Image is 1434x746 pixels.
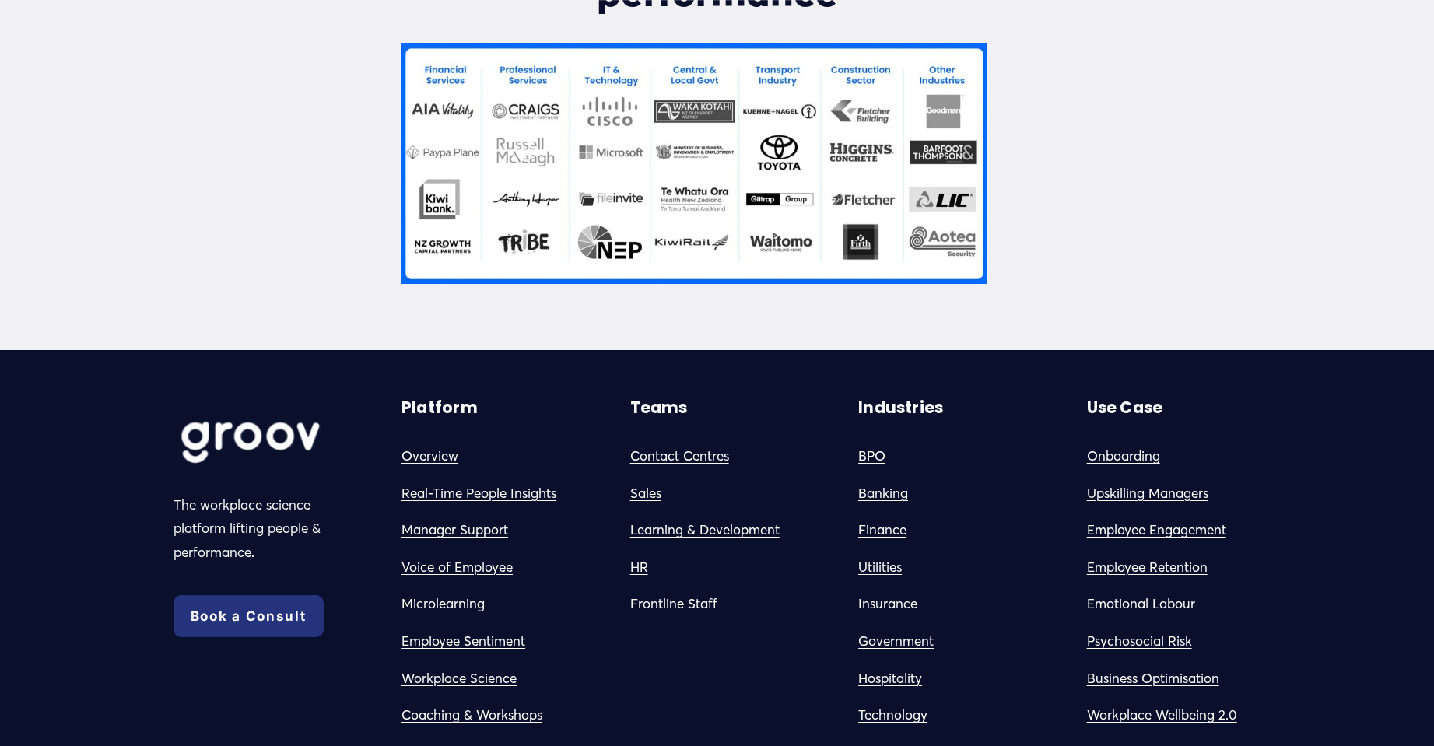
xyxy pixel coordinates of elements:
a: Coaching & Workshops [401,703,542,727]
a: Workplace Wellbein [1087,703,1207,727]
a: Real-Time People Insights [401,482,556,506]
a: Employee Engagement [1087,518,1226,542]
strong: Platform [401,397,478,419]
strong: Industries [858,397,943,419]
a: Hospitality [858,667,922,691]
a: Workplace Science [401,667,517,691]
a: Manager Support [401,518,508,542]
a: Banking [858,482,908,506]
a: Psychosocial Risk [1087,629,1192,653]
a: BPO [858,444,885,468]
a: Emotional Labour [1087,592,1195,616]
a: Contact Centres [630,444,729,468]
a: Business Optimisation [1087,667,1219,691]
a: Employee Sentiment [401,629,525,653]
a: Government [858,629,934,653]
a: Frontline Staff [630,592,717,616]
strong: Use Case [1087,397,1163,419]
p: The workplace science platform lifting people & performance. [174,493,348,565]
a: Insurance [858,592,917,616]
a: Utilities [858,555,902,580]
a: Sales [630,482,661,506]
a: Learning & Development [630,518,780,542]
a: Technology [858,703,927,727]
a: Upskilling Managers [1087,482,1208,506]
a: HR [630,555,648,580]
a: g 2.0 [1207,703,1237,727]
strong: Teams [630,397,688,419]
a: Microlearning [401,592,485,616]
a: Finance [858,518,906,542]
a: Book a Consult [174,595,324,637]
a: Employee Retention [1087,555,1208,580]
a: Voice of Employee [401,555,513,580]
a: Onboarding [1087,444,1160,468]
